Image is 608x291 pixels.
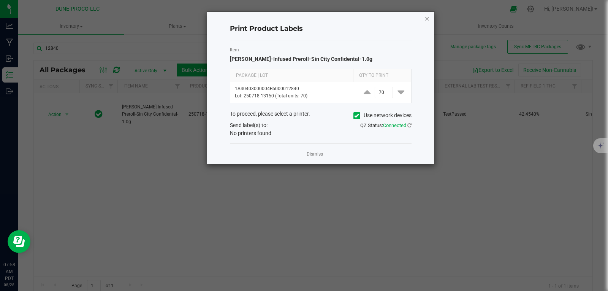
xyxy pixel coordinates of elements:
span: Send label(s) to: [230,122,268,128]
a: Dismiss [307,151,323,157]
h4: Print Product Labels [230,24,412,34]
iframe: Resource center [8,230,30,253]
p: 1A40403000004B6000012840 [235,85,352,92]
span: [PERSON_NAME]-Infused Preroll-Sin City Confidental-1.0g [230,56,372,62]
span: QZ Status: [360,122,412,128]
span: No printers found [230,130,271,136]
th: Package | Lot [230,69,353,82]
label: Item [230,46,412,53]
label: Use network devices [353,111,412,119]
p: Lot: 250718-13150 (Total units: 70) [235,92,352,100]
div: To proceed, please select a printer. [224,110,417,121]
th: Qty to Print [353,69,406,82]
span: Connected [383,122,406,128]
